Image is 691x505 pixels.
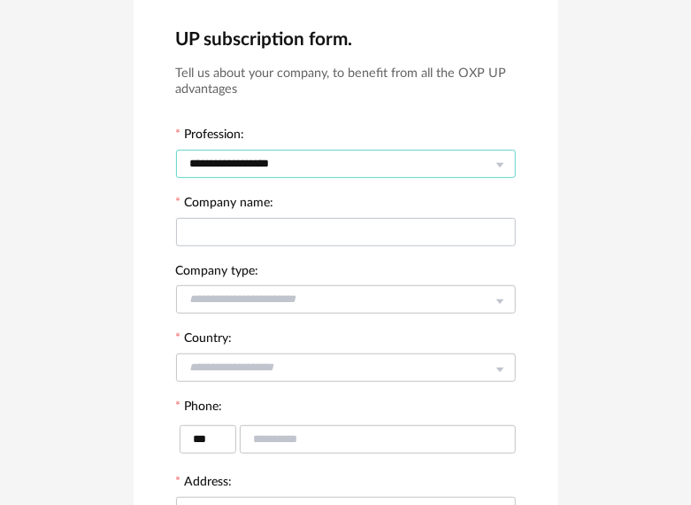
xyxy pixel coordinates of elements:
[176,476,233,492] label: Address:
[176,197,274,213] label: Company name:
[176,27,516,51] h2: UP subscription form.
[176,66,516,98] h3: Tell us about your company, to benefit from all the OXP UP advantages
[176,265,259,281] label: Company type:
[176,400,223,416] label: Phone:
[176,128,245,144] label: Profession:
[176,332,233,348] label: Country:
